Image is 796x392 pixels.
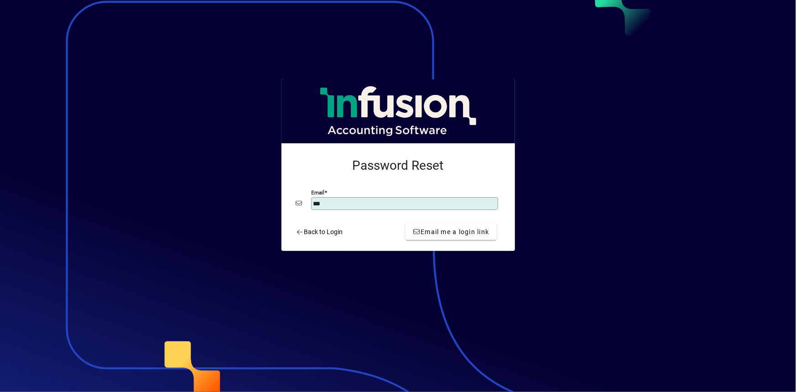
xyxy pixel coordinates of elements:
[406,224,497,240] button: Email me a login link
[413,227,489,237] span: Email me a login link
[296,158,500,173] h2: Password Reset
[296,227,343,237] span: Back to Login
[292,224,347,240] a: Back to Login
[312,189,325,196] mat-label: Email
